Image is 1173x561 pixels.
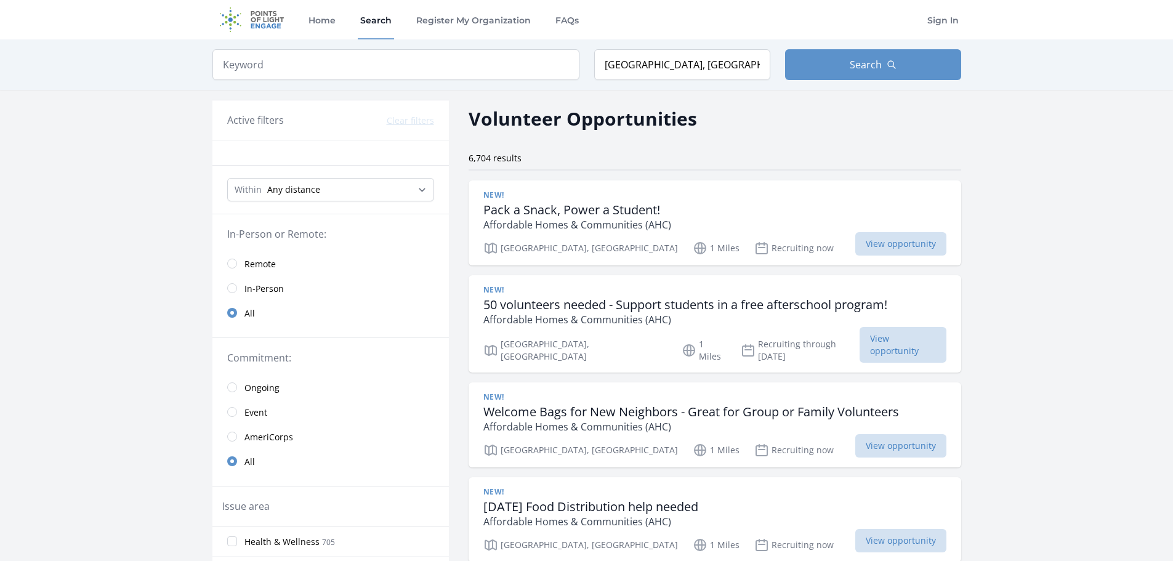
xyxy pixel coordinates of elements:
legend: Commitment: [227,350,434,365]
span: Event [244,406,267,419]
span: View opportunity [855,232,946,256]
span: Remote [244,258,276,270]
span: New! [483,392,504,402]
button: Clear filters [387,115,434,127]
p: 1 Miles [682,338,726,363]
a: New! Welcome Bags for New Neighbors - Great for Group or Family Volunteers Affordable Homes & Com... [469,382,961,467]
h3: Pack a Snack, Power a Student! [483,203,671,217]
p: [GEOGRAPHIC_DATA], [GEOGRAPHIC_DATA] [483,241,678,256]
span: View opportunity [855,529,946,552]
p: 1 Miles [693,538,740,552]
span: Search [850,57,882,72]
p: Affordable Homes & Communities (AHC) [483,312,887,327]
span: 6,704 results [469,152,522,164]
h3: Active filters [227,113,284,127]
a: Ongoing [212,375,449,400]
a: AmeriCorps [212,424,449,449]
legend: In-Person or Remote: [227,227,434,241]
p: 1 Miles [693,443,740,458]
p: Affordable Homes & Communities (AHC) [483,217,671,232]
a: Remote [212,251,449,276]
a: All [212,301,449,325]
span: 705 [322,537,335,547]
button: Search [785,49,961,80]
p: [GEOGRAPHIC_DATA], [GEOGRAPHIC_DATA] [483,338,667,363]
select: Search Radius [227,178,434,201]
p: [GEOGRAPHIC_DATA], [GEOGRAPHIC_DATA] [483,538,678,552]
p: Recruiting now [754,443,834,458]
input: Location [594,49,770,80]
span: New! [483,285,504,295]
p: Affordable Homes & Communities (AHC) [483,514,698,529]
p: [GEOGRAPHIC_DATA], [GEOGRAPHIC_DATA] [483,443,678,458]
span: Ongoing [244,382,280,394]
h3: [DATE] Food Distribution help needed [483,499,698,514]
h3: Welcome Bags for New Neighbors - Great for Group or Family Volunteers [483,405,899,419]
a: All [212,449,449,474]
span: New! [483,190,504,200]
p: Recruiting through [DATE] [741,338,860,363]
a: Event [212,400,449,424]
h2: Volunteer Opportunities [469,105,697,132]
p: Recruiting now [754,241,834,256]
p: Recruiting now [754,538,834,552]
input: Keyword [212,49,579,80]
p: 1 Miles [693,241,740,256]
a: New! Pack a Snack, Power a Student! Affordable Homes & Communities (AHC) [GEOGRAPHIC_DATA], [GEOG... [469,180,961,265]
a: New! 50 volunteers needed - Support students in a free afterschool program! Affordable Homes & Co... [469,275,961,373]
input: Health & Wellness 705 [227,536,237,546]
span: All [244,307,255,320]
legend: Issue area [222,499,270,514]
span: Health & Wellness [244,536,320,548]
p: Affordable Homes & Communities (AHC) [483,419,899,434]
span: View opportunity [855,434,946,458]
a: In-Person [212,276,449,301]
span: New! [483,487,504,497]
span: AmeriCorps [244,431,293,443]
span: View opportunity [860,327,946,363]
span: In-Person [244,283,284,295]
h3: 50 volunteers needed - Support students in a free afterschool program! [483,297,887,312]
span: All [244,456,255,468]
